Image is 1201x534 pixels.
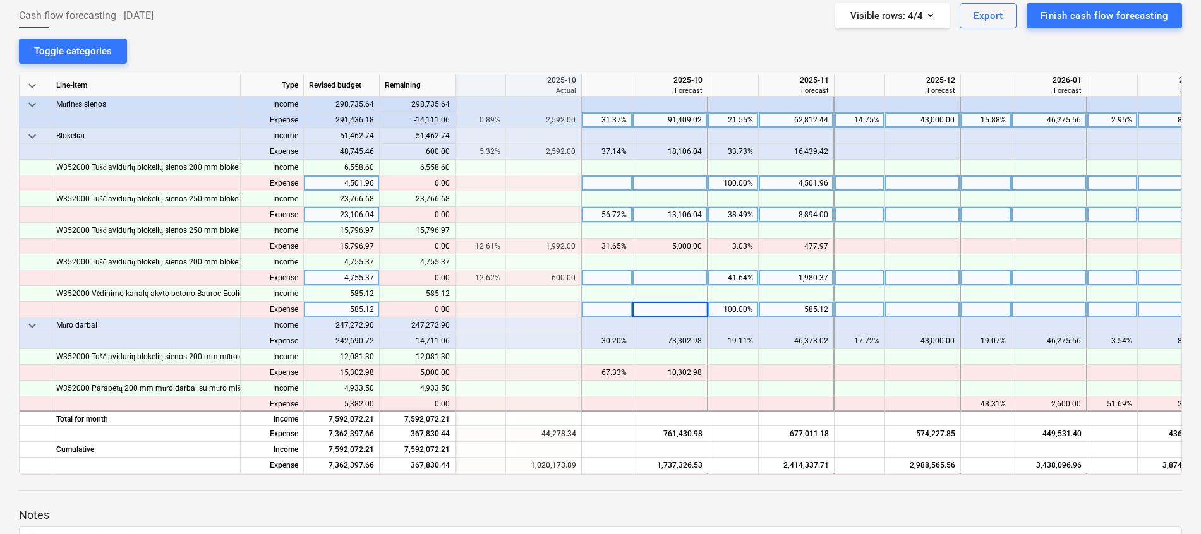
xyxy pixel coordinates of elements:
div: 574,227.85 [890,426,955,442]
div: 1,020,173.89 [511,458,576,473]
div: Forecast [637,86,703,95]
div: 43,000.00 [890,333,955,349]
div: 4,755.37 [385,254,450,270]
div: Income [241,191,304,207]
div: 242,690.72 [304,333,380,349]
div: 298,735.64 [380,97,456,112]
div: 7,592,072.21 [304,442,380,458]
div: 7,592,072.21 [380,442,456,458]
div: 1,737,326.53 [637,458,703,473]
iframe: Chat Widget [1138,473,1201,534]
div: 21.55% [713,112,753,128]
div: 7,592,072.21 [304,410,380,426]
div: 4,933.50 [385,381,450,396]
div: 585.12 [304,286,380,302]
div: 585.12 [304,302,380,317]
div: 5,000.00 [385,365,450,381]
div: 6,558.60 [304,160,380,175]
div: 0.00 [385,207,450,223]
div: 600.00 [380,144,456,160]
div: 14.75% [840,112,879,128]
div: 5,000.00 [637,239,702,254]
div: Expense [241,426,304,442]
div: 62,812.44 [764,112,828,128]
div: 0.00 [385,239,450,254]
div: 31.37% [587,112,627,128]
div: 51,462.74 [304,128,380,144]
div: 100.00% [713,302,753,317]
div: 43,000.00 [890,112,955,128]
div: Expense [241,365,304,381]
div: Expense [241,396,304,412]
div: 0.00 [385,396,450,412]
div: 12.61% [461,239,500,254]
span: W352000 Tuščiavidurių blokelių sienos 200 mm mūro darbai su mūro mišiniu. Kiekis be angų (Haus SM6). [56,349,415,365]
div: 4,755.37 [304,254,380,270]
div: 15,302.98 [304,365,380,381]
div: 12,081.30 [385,349,450,365]
div: 15,796.97 [304,239,380,254]
div: Cumulative [51,442,241,458]
div: 51.69% [1092,396,1132,412]
div: 23,766.68 [304,191,380,207]
div: 3.54% [1092,333,1132,349]
div: 2,592.00 [511,144,576,160]
button: Visible rows:4/4 [835,3,950,28]
div: 4,501.96 [764,175,828,191]
span: W352000 Tuščiavidurių blokelių sienos 200 mm blokeliai. Kiekis be angų. Haus SM6 (+6%) [56,160,362,175]
div: 46,275.56 [1017,333,1081,349]
div: 19.11% [713,333,753,349]
div: Forecast [1017,86,1082,95]
span: W352000 Tuščiavidurių blokelių sienos 200 mm blokeliai. Kiekis be angų. Haus P6-20, užpilami. (+6%) [56,254,401,270]
div: 367,830.44 [380,458,456,473]
div: 1,980.37 [764,270,828,286]
div: 2025-12 [890,74,955,86]
button: Finish cash flow forecasting [1027,3,1182,28]
div: 7,362,397.66 [304,458,380,473]
span: W352000 Vėdinimo kanalų akyto betono Bauroc Ecolight 100 mm blokeliai (+6%) [56,286,334,302]
span: Blokeliai [56,128,85,144]
div: 3,438,096.96 [1017,458,1082,473]
div: 761,430.98 [637,426,703,442]
div: Expense [241,144,304,160]
div: 3.03% [713,239,753,254]
div: 51,462.74 [380,128,456,144]
div: 7,592,072.21 [380,410,456,426]
span: W352000 Tuščiavidurių blokelių sienos 250 mm blokeliai. Kiekis be angų. Haus P25, užpilami. (+6%) [56,223,395,239]
div: 100.00% [713,175,753,191]
div: 477.97 [764,239,828,254]
div: Income [241,317,304,333]
div: 585.12 [385,286,450,302]
div: 367,830.44 [380,426,456,442]
div: 67.33% [587,365,627,381]
div: Expense [241,270,304,286]
div: Type [241,74,304,97]
div: 1,992.00 [511,239,576,254]
div: Income [241,128,304,144]
div: Income [241,223,304,239]
p: Notes [19,507,1182,523]
div: 677,011.18 [764,426,829,442]
div: 33.73% [713,144,753,160]
div: 31.65% [587,239,627,254]
div: 2,600.00 [1017,396,1081,412]
div: 46,275.56 [1017,112,1081,128]
span: keyboard_arrow_down [25,97,40,112]
div: 23,766.68 [385,191,450,207]
div: 2025-10 [511,74,576,86]
div: 4,501.96 [304,175,380,191]
div: 23,106.04 [304,207,380,223]
div: 56.72% [587,207,627,223]
div: Income [241,97,304,112]
div: 2,988,565.56 [890,458,955,473]
div: Income [241,381,304,396]
div: Expense [241,302,304,317]
div: 73,302.98 [637,333,702,349]
div: 48.31% [966,396,1006,412]
div: 585.12 [764,302,828,317]
div: 2026-01 [1017,74,1082,86]
span: Mūro darbai [56,317,97,333]
div: 44,278.34 [511,426,576,442]
div: 291,436.18 [304,112,380,128]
